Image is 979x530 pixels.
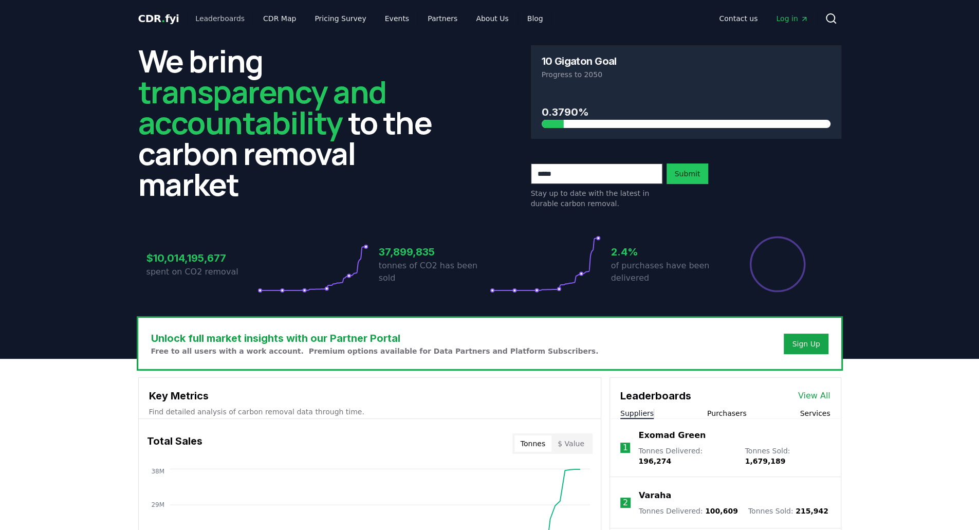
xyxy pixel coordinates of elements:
tspan: 38M [151,467,164,474]
h3: Total Sales [147,433,202,454]
nav: Main [187,9,551,28]
p: 1 [622,442,627,454]
a: View All [798,390,830,402]
div: Percentage of sales delivered [749,235,806,293]
a: Partners [419,9,466,28]
span: . [161,12,165,25]
a: Blog [519,9,551,28]
a: CDR Map [255,9,304,28]
h3: 0.3790% [542,104,830,120]
p: of purchases have been delivered [611,260,722,284]
button: $ Value [551,435,590,452]
p: Stay up to date with the latest in durable carbon removal. [531,188,662,209]
p: tonnes of CO2 has been sold [379,260,490,284]
button: Sign Up [784,334,828,354]
span: 215,942 [796,507,828,515]
button: Services [800,408,830,418]
a: Exomad Green [638,429,706,442]
h3: $10,014,195,677 [146,250,257,266]
p: Tonnes Delivered : [639,506,738,516]
h3: 10 Gigaton Goal [542,56,617,66]
h2: We bring to the carbon removal market [138,45,449,199]
a: Varaha [639,489,671,502]
p: Tonnes Sold : [745,446,830,466]
a: Sign Up [792,339,820,349]
span: 1,679,189 [745,457,785,465]
p: Progress to 2050 [542,69,830,80]
button: Submit [667,163,709,184]
h3: 37,899,835 [379,244,490,260]
h3: 2.4% [611,244,722,260]
h3: Leaderboards [620,388,691,404]
nav: Main [711,9,816,28]
h3: Unlock full market insights with our Partner Portal [151,331,599,346]
tspan: 29M [151,501,164,508]
span: 196,274 [638,457,671,465]
p: 2 [623,497,628,509]
a: Events [377,9,417,28]
p: Free to all users with a work account. Premium options available for Data Partners and Platform S... [151,346,599,356]
p: spent on CO2 removal [146,266,257,278]
span: 100,609 [705,507,738,515]
a: About Us [468,9,516,28]
a: Leaderboards [187,9,253,28]
span: Log in [776,13,808,24]
button: Tonnes [514,435,551,452]
a: Log in [768,9,816,28]
a: Contact us [711,9,766,28]
span: transparency and accountability [138,70,386,143]
h3: Key Metrics [149,388,590,404]
span: CDR fyi [138,12,179,25]
a: CDR.fyi [138,11,179,26]
p: Tonnes Sold : [748,506,828,516]
button: Purchasers [707,408,747,418]
p: Find detailed analysis of carbon removal data through time. [149,407,590,417]
a: Pricing Survey [306,9,374,28]
p: Tonnes Delivered : [638,446,734,466]
button: Suppliers [620,408,654,418]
